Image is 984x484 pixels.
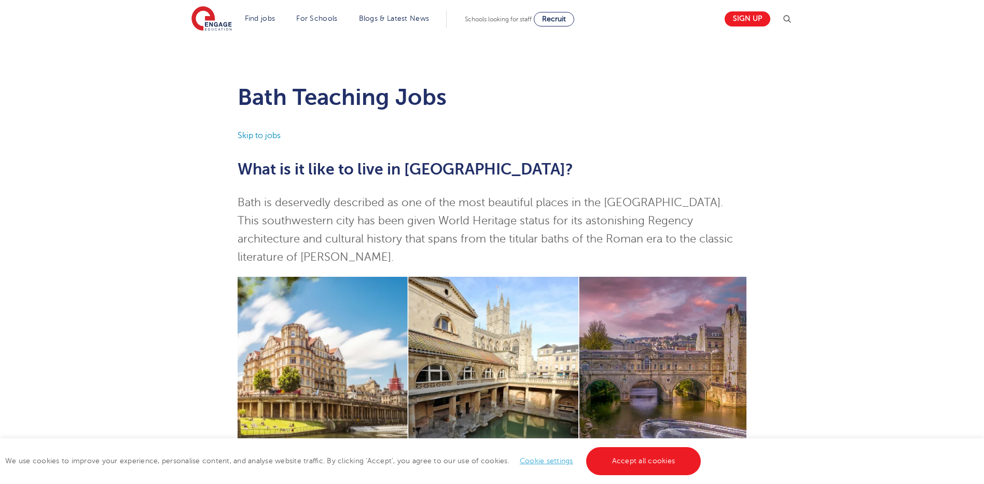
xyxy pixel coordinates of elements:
span: Bath is deservedly described as one of the most beautiful places in the [GEOGRAPHIC_DATA]. This s... [238,196,733,263]
a: Cookie settings [520,457,573,465]
img: Engage Education [191,6,232,32]
a: Skip to jobs [238,131,281,140]
h1: Bath Teaching Jobs [238,84,746,110]
a: Accept all cookies [586,447,701,475]
a: Recruit [534,12,574,26]
a: Sign up [725,11,770,26]
a: Find jobs [245,15,275,22]
a: Blogs & Latest News [359,15,429,22]
span: What is it like to live in [GEOGRAPHIC_DATA]? [238,160,573,178]
span: Schools looking for staff [465,16,532,23]
span: We use cookies to improve your experience, personalise content, and analyse website traffic. By c... [5,457,703,465]
a: For Schools [296,15,337,22]
span: Recruit [542,15,566,23]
